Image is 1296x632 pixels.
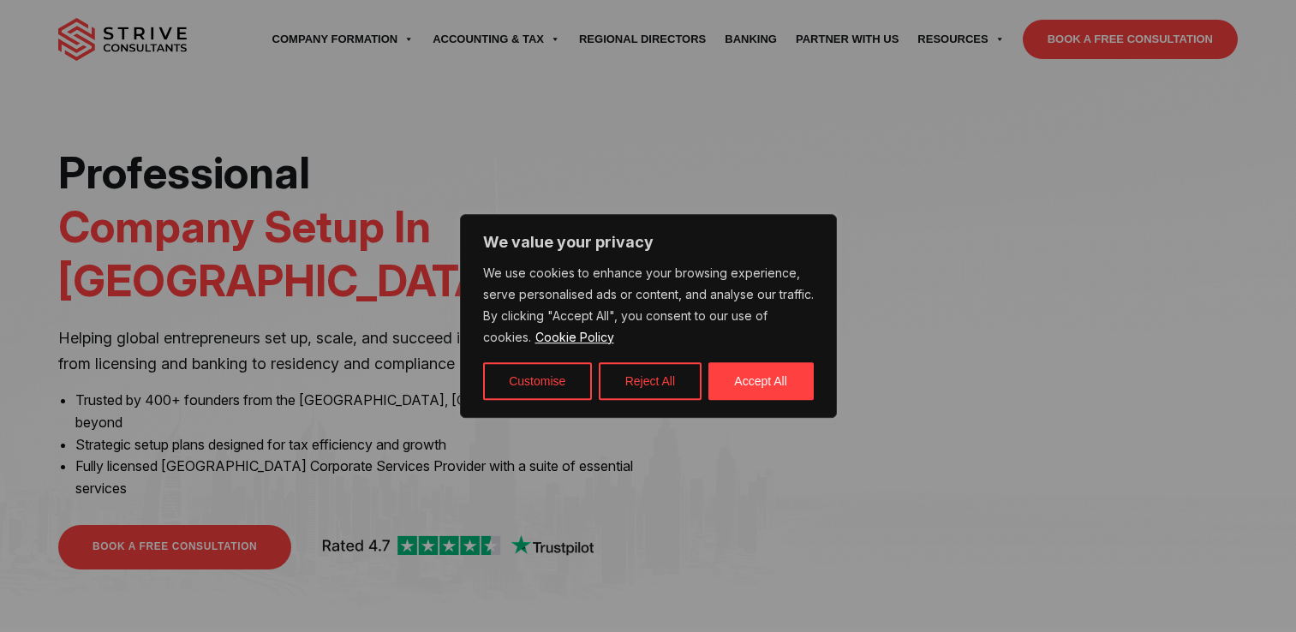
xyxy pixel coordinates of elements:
a: Cookie Policy [535,329,615,345]
div: We value your privacy [460,214,837,418]
p: We use cookies to enhance your browsing experience, serve personalised ads or content, and analys... [483,263,814,349]
button: Reject All [599,362,702,400]
p: We value your privacy [483,232,814,253]
button: Customise [483,362,592,400]
button: Accept All [708,362,814,400]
